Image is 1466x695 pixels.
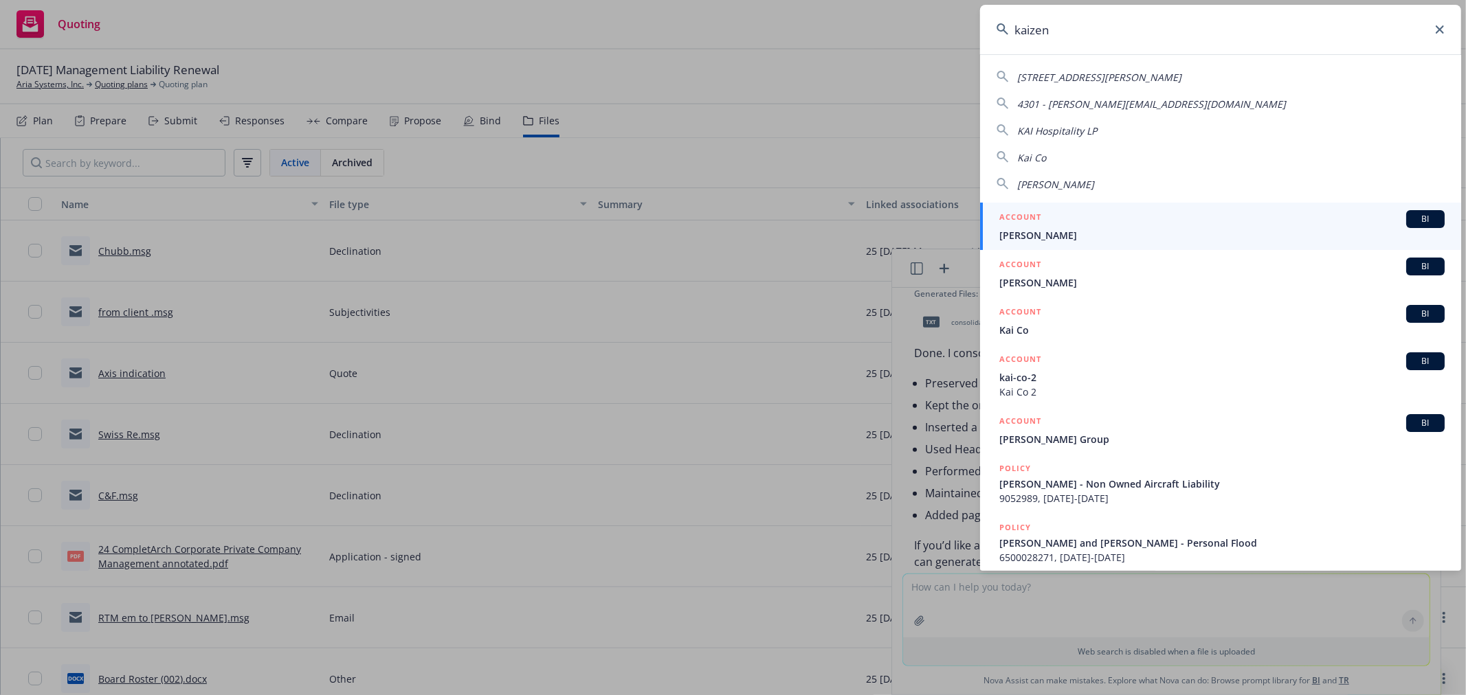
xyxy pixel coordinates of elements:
span: 4301 - [PERSON_NAME][EMAIL_ADDRESS][DOMAIN_NAME] [1017,98,1286,111]
span: Kai Co 2 [999,385,1445,399]
span: [PERSON_NAME] [1017,178,1094,191]
h5: ACCOUNT [999,414,1041,431]
h5: ACCOUNT [999,352,1041,369]
h5: POLICY [999,521,1031,534]
a: ACCOUNTBI[PERSON_NAME] [980,250,1461,297]
span: Kai Co [999,323,1445,337]
h5: ACCOUNT [999,258,1041,274]
span: KAI Hospitality LP [1017,124,1097,137]
span: [PERSON_NAME] - Non Owned Aircraft Liability [999,477,1445,491]
a: POLICY[PERSON_NAME] - Non Owned Aircraft Liability9052989, [DATE]-[DATE] [980,454,1461,513]
span: BI [1412,213,1439,225]
span: BI [1412,260,1439,273]
h5: POLICY [999,462,1031,475]
span: BI [1412,417,1439,429]
a: ACCOUNTBI[PERSON_NAME] Group [980,407,1461,454]
span: [STREET_ADDRESS][PERSON_NAME] [1017,71,1181,84]
a: ACCOUNTBIKai Co [980,297,1461,345]
span: BI [1412,355,1439,367]
span: [PERSON_NAME] and [PERSON_NAME] - Personal Flood [999,536,1445,550]
span: 9052989, [DATE]-[DATE] [999,491,1445,505]
span: kai-co-2 [999,370,1445,385]
span: [PERSON_NAME] [999,228,1445,242]
input: Search... [980,5,1461,54]
h5: ACCOUNT [999,305,1041,321]
span: [PERSON_NAME] [999,275,1445,290]
a: ACCOUNTBI[PERSON_NAME] [980,203,1461,250]
a: ACCOUNTBIkai-co-2Kai Co 2 [980,345,1461,407]
span: BI [1412,308,1439,320]
span: [PERSON_NAME] Group [999,432,1445,446]
h5: ACCOUNT [999,210,1041,227]
span: 6500028271, [DATE]-[DATE] [999,550,1445,565]
span: Kai Co [1017,151,1046,164]
a: POLICY[PERSON_NAME] and [PERSON_NAME] - Personal Flood6500028271, [DATE]-[DATE] [980,513,1461,572]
